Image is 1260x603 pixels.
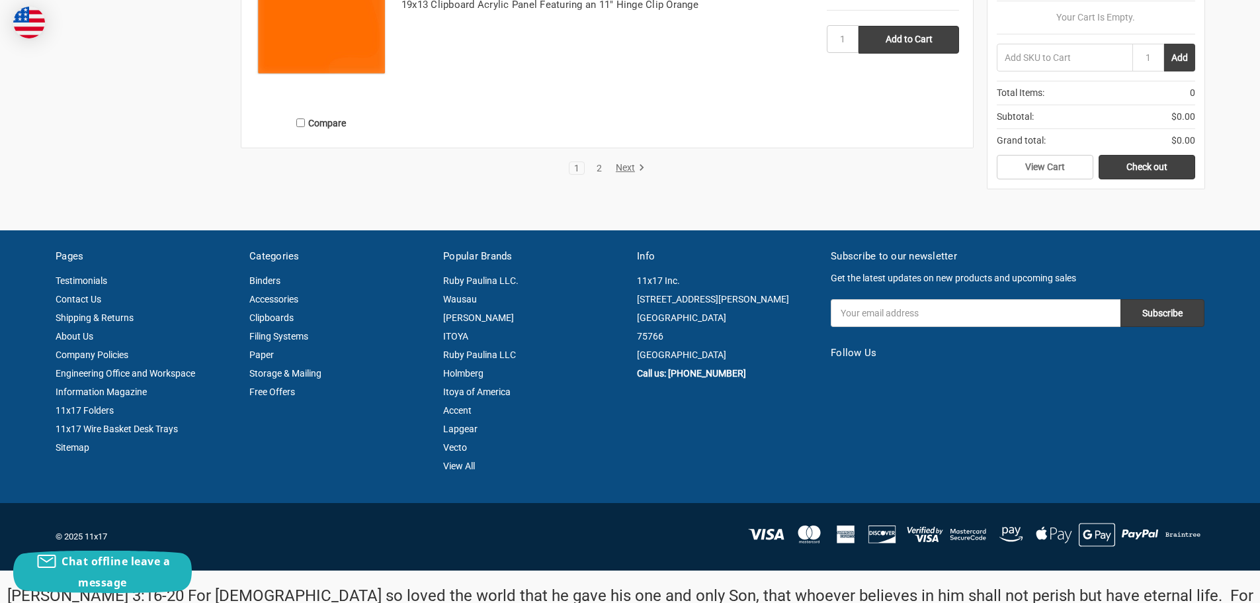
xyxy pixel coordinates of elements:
input: Add to Cart [859,26,959,54]
a: Shipping & Returns [56,312,134,323]
a: Free Offers [249,387,295,397]
a: [PERSON_NAME] [443,312,514,323]
span: Subtotal: [997,110,1034,124]
a: 1 [569,163,584,173]
a: Company Policies [56,349,128,360]
a: 11x17 Folders [56,405,114,416]
a: Filing Systems [249,331,308,342]
span: Total Items: [997,86,1044,100]
input: Your email address [831,299,1120,327]
a: Engineering Office and Workspace Information Magazine [56,368,195,397]
input: Subscribe [1120,299,1204,327]
a: Accessories [249,294,298,304]
address: 11x17 Inc. [STREET_ADDRESS][PERSON_NAME] [GEOGRAPHIC_DATA] 75766 [GEOGRAPHIC_DATA] [637,271,817,364]
button: Chat offline leave a message [13,551,192,593]
p: © 2025 11x17 [56,530,623,543]
a: Lapgear [443,424,478,434]
a: 11x17 Wire Basket Desk Trays [56,424,178,434]
a: Holmberg [443,368,483,379]
a: View Cart [997,155,1093,180]
a: Paper [249,349,274,360]
span: Grand total: [997,134,1046,148]
a: 2 [592,163,607,173]
p: Get the latest updates on new products and upcoming sales [831,271,1204,285]
h5: Pages [56,249,235,264]
span: Chat offline leave a message [62,554,170,590]
h5: Popular Brands [443,249,623,264]
input: Add SKU to Cart [997,44,1132,71]
a: Check out [1099,155,1195,180]
a: Next [611,162,645,174]
a: View All [443,461,475,471]
h5: Follow Us [831,346,1204,361]
a: Binders [249,275,280,286]
h5: Subscribe to our newsletter [831,249,1204,264]
a: Call us: [PHONE_NUMBER] [637,368,746,379]
a: Ruby Paulina LLC [443,349,516,360]
a: Wausau [443,294,477,304]
a: Contact Us [56,294,101,304]
a: Ruby Paulina LLC. [443,275,519,286]
p: Your Cart Is Empty. [997,11,1195,24]
h5: Info [637,249,817,264]
a: Itoya of America [443,387,511,397]
button: Add [1164,44,1195,71]
a: Storage & Mailing [249,368,321,379]
a: ITOYA [443,331,468,342]
span: $0.00 [1171,134,1195,148]
a: Clipboards [249,312,294,323]
a: About Us [56,331,93,342]
img: duty and tax information for United States [13,7,45,38]
a: Vecto [443,442,467,453]
label: Compare [255,112,388,134]
h5: Categories [249,249,429,264]
a: Testimonials [56,275,107,286]
input: Compare [296,118,305,127]
span: $0.00 [1171,110,1195,124]
a: Sitemap [56,442,89,453]
span: 0 [1190,86,1195,100]
a: Accent [443,405,472,416]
